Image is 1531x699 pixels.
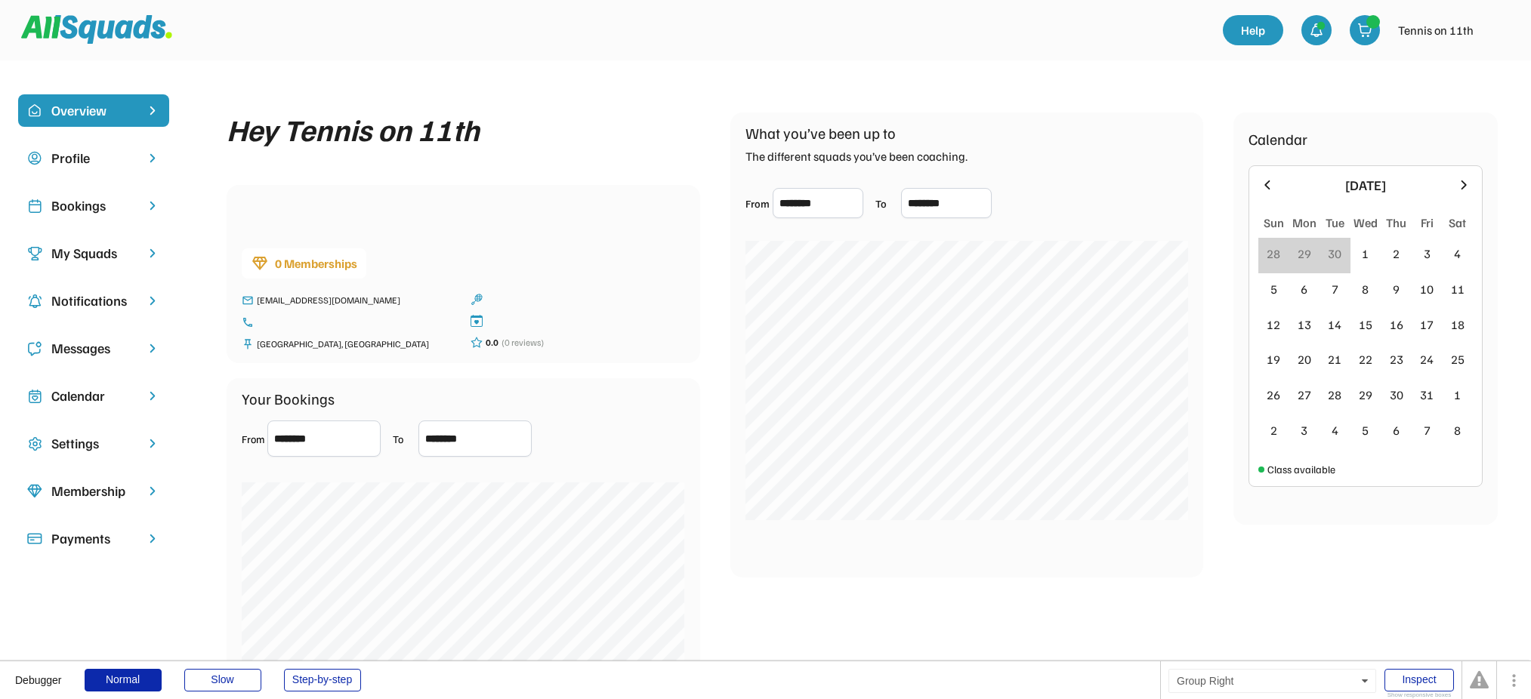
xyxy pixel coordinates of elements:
div: What you’ve been up to [745,122,896,144]
div: 1 [1362,245,1369,263]
img: chevron-right.svg [145,199,160,213]
div: My Squads [51,243,136,263]
div: 31 [1420,386,1434,404]
div: 13 [1298,316,1311,334]
div: 5 [1270,280,1277,298]
img: chevron-right.svg [145,531,160,546]
div: 30 [1328,245,1341,263]
div: Debugger [15,661,62,685]
img: chevron-right%20copy%203.svg [145,103,160,118]
div: 4 [1454,245,1461,263]
div: 0.0 [486,336,499,349]
img: shopping-cart-01%20%281%29.svg [1357,23,1372,38]
div: 3 [1424,245,1431,263]
div: Inspect [1384,669,1454,691]
div: 10 [1420,280,1434,298]
div: 28 [1267,245,1280,263]
div: Membership [51,481,136,501]
div: Wed [1354,214,1378,232]
img: Icon%20copy%2016.svg [27,436,42,451]
img: IMG_2979.png [242,194,332,239]
div: 20 [1298,350,1311,368]
div: Profile [51,148,136,168]
div: 14 [1328,316,1341,334]
div: Payments [51,528,136,549]
div: [DATE] [1284,175,1447,196]
div: 28 [1328,386,1341,404]
div: 30 [1390,386,1403,404]
img: chevron-right.svg [145,341,160,356]
div: 1 [1454,386,1461,404]
div: Sun [1264,214,1284,232]
div: Settings [51,433,136,454]
div: 29 [1298,245,1311,263]
div: 24 [1420,350,1434,368]
div: Hey Tennis on 11th [227,112,480,146]
img: Icon%20copy%205.svg [27,341,42,356]
img: chevron-right.svg [145,151,160,165]
div: Calendar [51,386,136,406]
div: Normal [85,669,162,691]
img: Icon%20copy%208.svg [27,484,42,499]
div: 27 [1298,386,1311,404]
div: Thu [1386,214,1406,232]
div: 3 [1301,421,1307,439]
div: 11 [1451,280,1465,298]
div: From [745,196,770,211]
div: 6 [1393,421,1400,439]
div: 29 [1359,386,1372,404]
div: To [393,431,415,447]
img: Icon%20copy%207.svg [27,389,42,404]
div: 5 [1362,421,1369,439]
div: [GEOGRAPHIC_DATA], [GEOGRAPHIC_DATA] [257,337,455,351]
div: (0 reviews) [502,336,544,349]
div: Fri [1421,214,1434,232]
div: 8 [1362,280,1369,298]
div: 2 [1393,245,1400,263]
div: Tennis on 11th [1398,21,1474,39]
div: Tue [1326,214,1344,232]
div: Bookings [51,196,136,216]
div: Messages [51,338,136,359]
img: bell-03%20%281%29.svg [1309,23,1324,38]
div: 12 [1267,316,1280,334]
div: 0 Memberships [275,254,357,273]
div: 8 [1454,421,1461,439]
img: chevron-right.svg [145,246,160,260]
div: 7 [1424,421,1431,439]
div: 26 [1267,386,1280,404]
img: Icon%20copy%203.svg [27,246,42,261]
img: user-circle.svg [27,151,42,166]
img: Squad%20Logo.svg [21,15,172,44]
div: Overview [51,100,136,121]
img: chevron-right.svg [145,294,160,308]
img: chevron-right.svg [145,389,160,403]
div: 17 [1420,316,1434,334]
div: The different squads you’ve been coaching. [745,147,968,165]
div: 18 [1451,316,1465,334]
div: Your Bookings [242,387,335,410]
img: IMG_2979.png [1483,15,1513,45]
div: 9 [1393,280,1400,298]
div: [EMAIL_ADDRESS][DOMAIN_NAME] [257,294,455,307]
div: From [242,431,264,447]
div: 21 [1328,350,1341,368]
div: Show responsive boxes [1384,692,1454,698]
div: 2 [1270,421,1277,439]
div: Class available [1267,461,1335,477]
img: chevron-right.svg [145,436,160,451]
div: Slow [184,669,261,691]
div: 25 [1451,350,1465,368]
div: 4 [1332,421,1338,439]
img: Icon%20copy%204.svg [27,294,42,309]
img: chevron-right.svg [145,484,160,498]
div: 22 [1359,350,1372,368]
img: home-smile.svg [27,103,42,119]
div: Sat [1449,214,1466,232]
div: Step-by-step [284,669,361,691]
div: Notifications [51,291,136,311]
a: Help [1223,15,1283,45]
div: 7 [1332,280,1338,298]
img: Icon%20%2815%29.svg [27,531,42,547]
div: 15 [1359,316,1372,334]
